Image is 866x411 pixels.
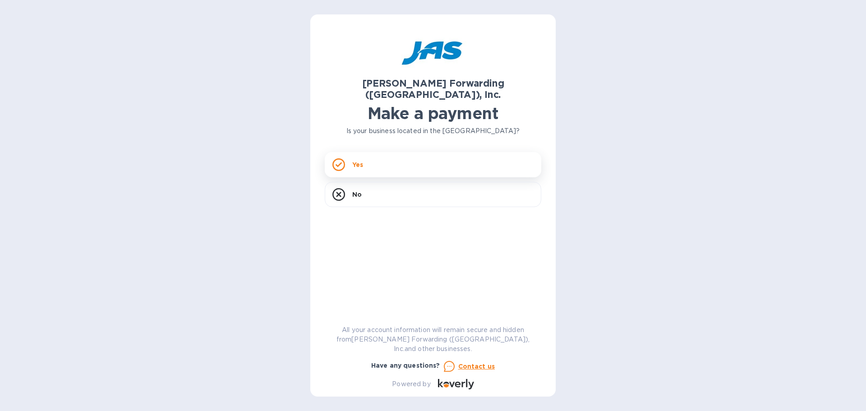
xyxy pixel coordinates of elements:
[362,78,504,100] b: [PERSON_NAME] Forwarding ([GEOGRAPHIC_DATA]), Inc.
[371,362,440,369] b: Have any questions?
[352,160,363,169] p: Yes
[325,325,541,354] p: All your account information will remain secure and hidden from [PERSON_NAME] Forwarding ([GEOGRA...
[325,104,541,123] h1: Make a payment
[392,379,430,389] p: Powered by
[458,363,495,370] u: Contact us
[325,126,541,136] p: Is your business located in the [GEOGRAPHIC_DATA]?
[352,190,362,199] p: No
